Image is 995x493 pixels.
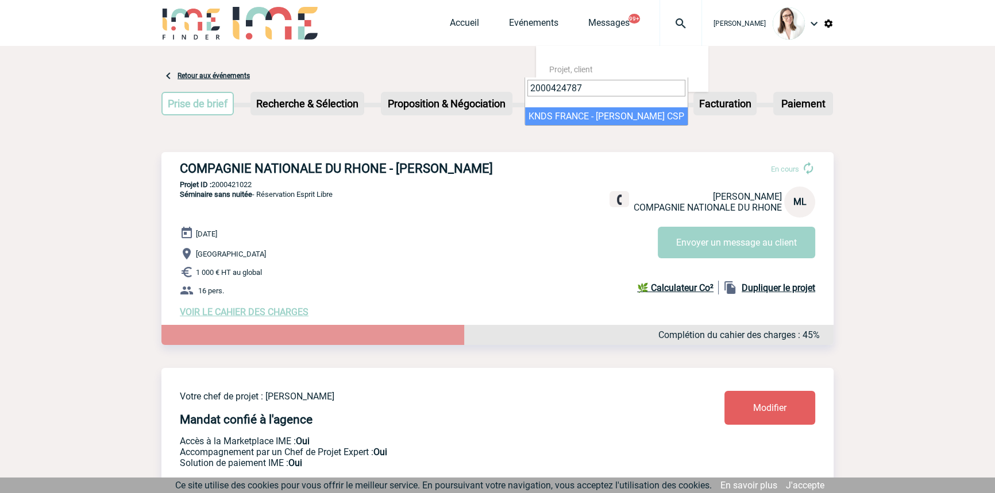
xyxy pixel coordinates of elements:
[588,17,630,33] a: Messages
[196,230,217,238] span: [DATE]
[180,436,657,447] p: Accès à la Marketplace IME :
[713,191,782,202] span: [PERSON_NAME]
[549,65,593,74] span: Projet, client
[525,107,688,125] li: KNDS FRANCE - [PERSON_NAME] CSP
[180,161,525,176] h3: COMPAGNIE NATIONALE DU RHONE - [PERSON_NAME]
[786,480,824,491] a: J'accepte
[753,402,786,413] span: Modifier
[180,190,333,199] span: - Réservation Esprit Libre
[614,195,624,205] img: fixe.png
[180,180,211,189] b: Projet ID :
[637,282,714,293] b: 🌿 Calculateur Co²
[771,165,799,173] span: En cours
[695,93,756,114] p: Facturation
[742,282,815,293] b: Dupliquer le projet
[180,190,252,199] span: Séminaire sans nuitée
[382,93,511,114] p: Proposition & Négociation
[450,17,479,33] a: Accueil
[180,413,313,426] h4: Mandat confié à l'agence
[634,202,782,213] span: COMPAGNIE NATIONALE DU RHONE
[793,196,807,207] span: ML
[198,286,224,295] span: 16 pers.
[773,7,805,40] img: 122719-0.jpg
[180,457,657,468] p: Conformité aux process achat client, Prise en charge de la facturation, Mutualisation de plusieur...
[720,480,777,491] a: En savoir plus
[196,250,266,258] span: [GEOGRAPHIC_DATA]
[658,227,815,258] button: Envoyer un message au client
[373,447,387,457] b: Oui
[180,447,657,457] p: Prestation payante
[163,93,233,114] p: Prise de brief
[180,391,657,402] p: Votre chef de projet : [PERSON_NAME]
[175,480,712,491] span: Ce site utilise des cookies pour vous offrir le meilleur service. En poursuivant votre navigation...
[180,306,308,317] a: VOIR LE CAHIER DES CHARGES
[178,72,250,80] a: Retour aux événements
[161,180,834,189] p: 2000421022
[723,281,737,294] img: file_copy-black-24dp.png
[161,7,221,40] img: IME-Finder
[252,93,363,114] p: Recherche & Sélection
[714,20,766,28] span: [PERSON_NAME]
[509,17,558,33] a: Evénements
[637,281,719,294] a: 🌿 Calculateur Co²
[628,14,640,24] button: 99+
[196,268,262,277] span: 1 000 € HT au global
[296,436,310,447] b: Oui
[288,457,302,468] b: Oui
[774,93,832,114] p: Paiement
